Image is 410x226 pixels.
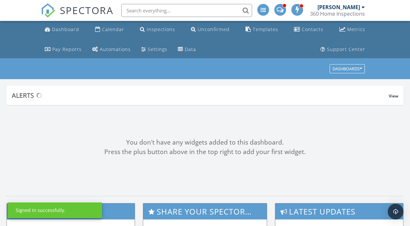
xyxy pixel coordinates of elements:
[143,203,267,219] h3: Share Your Spectora Experience
[52,46,82,52] div: Pay Reports
[275,203,403,219] h3: Latest Updates
[41,3,55,18] img: The Best Home Inspection Software - Spectora
[42,24,82,36] a: Dashboard
[291,24,326,36] a: Contacts
[302,26,323,32] div: Contacts
[317,4,360,10] div: [PERSON_NAME]
[388,204,403,219] div: Open Intercom Messenger
[327,46,365,52] div: Support Center
[60,3,113,17] span: SPECTORA
[7,147,403,157] div: Press the plus button above in the top right to add your first widget.
[337,24,368,36] a: Metrics
[175,43,199,56] a: Data
[102,26,124,32] div: Calendar
[198,26,230,32] div: Unconfirmed
[93,24,127,36] a: Calendar
[7,138,403,147] div: You don't have any widgets added to this dashboard.
[147,26,175,32] div: Inspections
[318,43,368,56] a: Support Center
[137,24,178,36] a: Inspections
[12,91,389,100] div: Alerts
[243,24,281,36] a: Templates
[121,4,252,17] input: Search everything...
[188,24,232,36] a: Unconfirmed
[333,67,362,71] div: Dashboards
[139,43,170,56] a: Settings
[52,26,79,32] div: Dashboard
[7,203,135,219] h3: Support
[41,9,113,23] a: SPECTORA
[253,26,278,32] div: Templates
[347,26,365,32] div: Metrics
[90,43,133,56] a: Automations (Advanced)
[185,46,196,52] div: Data
[389,93,398,99] span: View
[148,46,167,52] div: Settings
[42,43,84,56] a: Pay Reports
[16,207,65,214] div: Signed in successfully.
[310,10,365,17] div: 360 Home Inspections
[330,64,365,74] button: Dashboards
[100,46,131,52] div: Automations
